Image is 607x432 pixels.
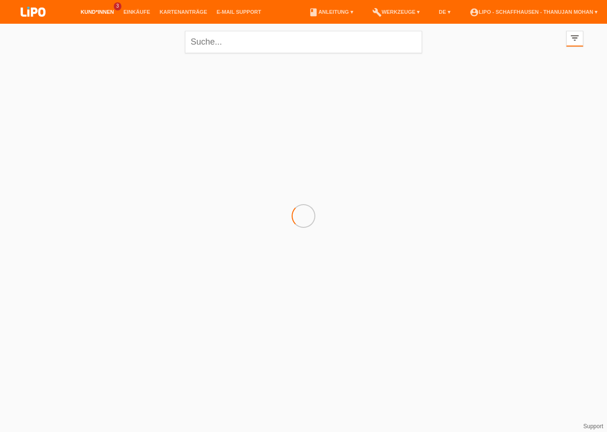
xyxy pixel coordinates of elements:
i: book [309,8,318,17]
i: filter_list [570,33,580,43]
a: DE ▾ [434,9,455,15]
input: Suche... [185,31,422,53]
a: buildWerkzeuge ▾ [368,9,425,15]
i: build [372,8,382,17]
a: Support [583,423,603,430]
a: Kartenanträge [155,9,212,15]
span: 3 [114,2,121,10]
a: E-Mail Support [212,9,266,15]
a: account_circleLIPO - Schaffhausen - Thanujan Mohan ▾ [465,9,602,15]
a: Einkäufe [119,9,155,15]
i: account_circle [469,8,479,17]
a: Kund*innen [76,9,119,15]
a: bookAnleitung ▾ [304,9,358,15]
a: LIPO pay [9,19,57,27]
